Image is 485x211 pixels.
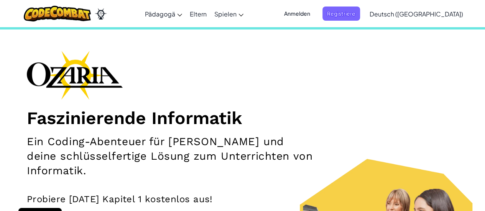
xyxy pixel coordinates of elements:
[214,10,237,18] span: Spielen
[366,3,467,24] a: Deutsch ([GEOGRAPHIC_DATA])
[370,10,463,18] span: Deutsch ([GEOGRAPHIC_DATA])
[210,3,247,24] a: Spielen
[24,6,91,21] img: CodeCombat logo
[95,8,107,20] img: Ozaria
[27,107,458,129] h1: Faszinierende Informatik
[141,3,186,24] a: Pädagogä
[27,193,458,205] p: Probiere [DATE] Kapitel 1 kostenlos aus!
[279,7,315,21] button: Anmelden
[27,134,316,178] h2: Ein Coding-Abenteuer für [PERSON_NAME] und deine schlüsselfertige Lösung zum Unterrichten von Inf...
[186,3,210,24] a: Eltern
[27,51,123,100] img: Ozaria branding logo
[322,7,360,21] button: Registriere
[145,10,175,18] span: Pädagogä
